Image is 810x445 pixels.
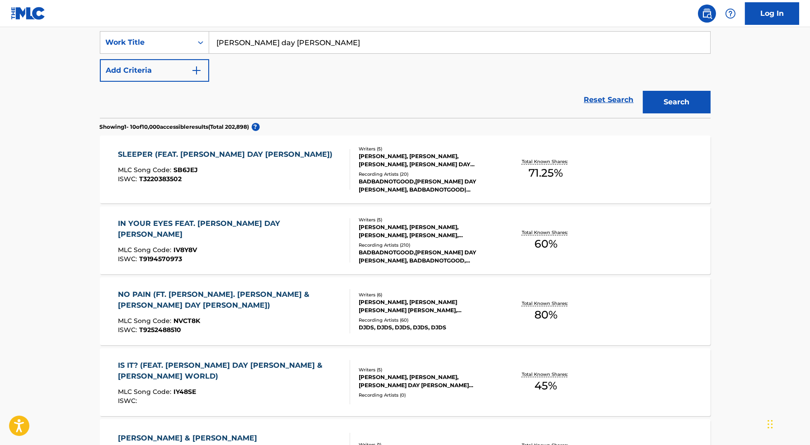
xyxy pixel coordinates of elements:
span: SB6JEJ [173,166,198,174]
div: Drag [768,411,773,438]
span: 80 % [534,307,557,323]
span: T9194570973 [139,255,182,263]
div: Recording Artists ( 210 ) [359,242,495,248]
a: Reset Search [580,90,638,110]
div: Writers ( 6 ) [359,291,495,298]
a: SLEEPER (FEAT. [PERSON_NAME] DAY [PERSON_NAME])MLC Song Code:SB6JEJISWC:T3220383502Writers (5)[PE... [100,136,711,203]
span: IV8Y8V [173,246,197,254]
span: T3220383502 [139,175,182,183]
div: BADBADNOTGOOD,[PERSON_NAME] DAY [PERSON_NAME], BADBADNOTGOOD, [PERSON_NAME] DAY [PERSON_NAME], BA... [359,248,495,265]
img: help [725,8,736,19]
div: Recording Artists ( 20 ) [359,171,495,178]
a: IN YOUR EYES FEAT. [PERSON_NAME] DAY [PERSON_NAME]MLC Song Code:IV8Y8VISWC:T9194570973Writers (5)... [100,206,711,274]
span: ? [252,123,260,131]
form: Search Form [100,31,711,118]
button: Search [643,91,711,113]
p: Total Known Shares: [522,229,570,236]
iframe: Chat Widget [765,402,810,445]
div: Writers ( 5 ) [359,145,495,152]
img: 9d2ae6d4665cec9f34b9.svg [191,65,202,76]
a: Log In [745,2,799,25]
div: IN YOUR EYES FEAT. [PERSON_NAME] DAY [PERSON_NAME] [118,218,342,240]
div: [PERSON_NAME] & [PERSON_NAME] [118,433,262,444]
span: ISWC : [118,326,139,334]
div: Recording Artists ( 60 ) [359,317,495,323]
div: Recording Artists ( 0 ) [359,392,495,398]
span: 60 % [534,236,557,252]
div: [PERSON_NAME], [PERSON_NAME], [PERSON_NAME] DAY [PERSON_NAME] [PERSON_NAME] [PERSON_NAME] [359,373,495,389]
div: Work Title [106,37,187,48]
span: 71.25 % [529,165,563,181]
div: NO PAIN (FT. [PERSON_NAME]. [PERSON_NAME] & [PERSON_NAME] DAY [PERSON_NAME]) [118,289,342,311]
p: Total Known Shares: [522,158,570,165]
div: Writers ( 5 ) [359,216,495,223]
span: MLC Song Code : [118,317,173,325]
span: MLC Song Code : [118,388,173,396]
div: BADBADNOTGOOD,[PERSON_NAME] DAY [PERSON_NAME], BADBADNOTGOOD|[PERSON_NAME] DAY [PERSON_NAME], BAD... [359,178,495,194]
img: MLC Logo [11,7,46,20]
div: [PERSON_NAME], [PERSON_NAME], [PERSON_NAME], [PERSON_NAME], [PERSON_NAME] DAY [PERSON_NAME] [359,223,495,239]
div: SLEEPER (FEAT. [PERSON_NAME] DAY [PERSON_NAME]) [118,149,337,160]
p: Total Known Shares: [522,300,570,307]
div: Help [721,5,740,23]
a: IS IT? (FEAT. [PERSON_NAME] DAY [PERSON_NAME] & [PERSON_NAME] WORLD)MLC Song Code:IY48SEISWC:Writ... [100,348,711,416]
p: Total Known Shares: [522,371,570,378]
div: Writers ( 5 ) [359,366,495,373]
span: MLC Song Code : [118,246,173,254]
p: Showing 1 - 10 of 10,000 accessible results (Total 202,898 ) [100,123,249,131]
a: NO PAIN (FT. [PERSON_NAME]. [PERSON_NAME] & [PERSON_NAME] DAY [PERSON_NAME])MLC Song Code:NVCT8KI... [100,277,711,345]
div: [PERSON_NAME], [PERSON_NAME] [PERSON_NAME] [PERSON_NAME], [PERSON_NAME], [PERSON_NAME] DAY [PERSO... [359,298,495,314]
span: ISWC : [118,397,139,405]
span: ISWC : [118,255,139,263]
span: NVCT8K [173,317,200,325]
img: search [702,8,712,19]
div: [PERSON_NAME], [PERSON_NAME], [PERSON_NAME], [PERSON_NAME] DAY [PERSON_NAME] [PERSON_NAME] [PERSO... [359,152,495,169]
span: MLC Song Code : [118,166,173,174]
span: IY48SE [173,388,196,396]
button: Add Criteria [100,59,209,82]
span: T9252488510 [139,326,181,334]
span: ISWC : [118,175,139,183]
a: Public Search [698,5,716,23]
span: 45 % [534,378,557,394]
div: DJDS, DJDS, DJDS, DJDS, DJDS [359,323,495,332]
div: IS IT? (FEAT. [PERSON_NAME] DAY [PERSON_NAME] & [PERSON_NAME] WORLD) [118,360,342,382]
